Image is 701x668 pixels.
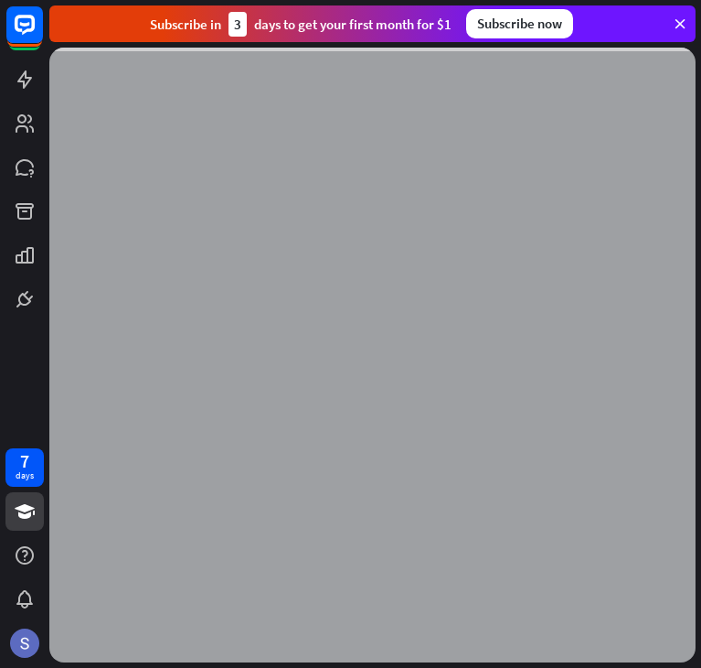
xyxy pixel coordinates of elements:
div: 3 [228,12,247,37]
div: 7 [20,453,29,469]
a: 7 days [5,448,44,487]
div: Subscribe now [466,9,573,38]
div: days [16,469,34,482]
div: Subscribe in days to get your first month for $1 [150,12,451,37]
